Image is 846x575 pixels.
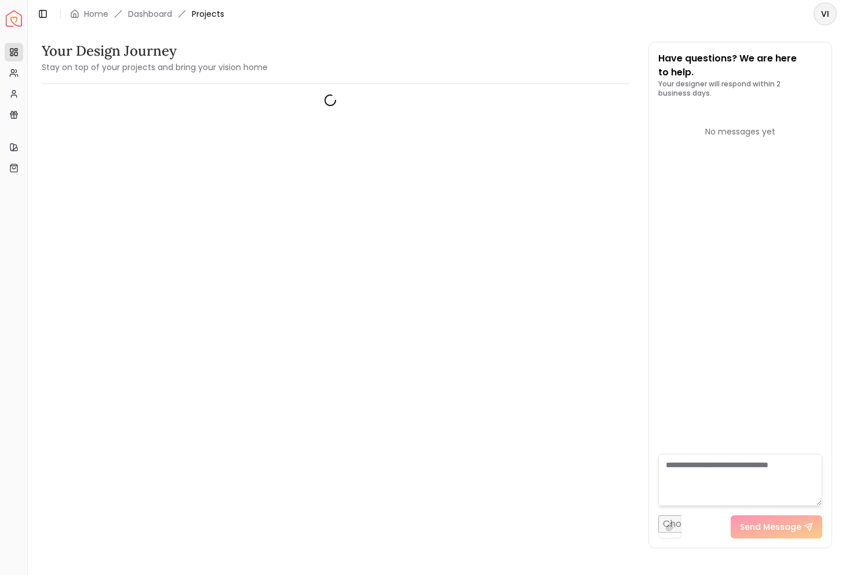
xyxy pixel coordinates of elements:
img: Spacejoy Logo [6,10,22,27]
nav: breadcrumb [70,8,224,20]
p: Have questions? We are here to help. [658,52,822,79]
span: VI [815,3,836,24]
a: Spacejoy [6,10,22,27]
small: Stay on top of your projects and bring your vision home [42,61,268,73]
div: No messages yet [658,126,822,137]
p: Your designer will respond within 2 business days. [658,79,822,98]
a: Home [84,8,108,20]
span: Projects [192,8,224,20]
a: Dashboard [128,8,172,20]
button: VI [814,2,837,26]
h3: Your Design Journey [42,42,268,60]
